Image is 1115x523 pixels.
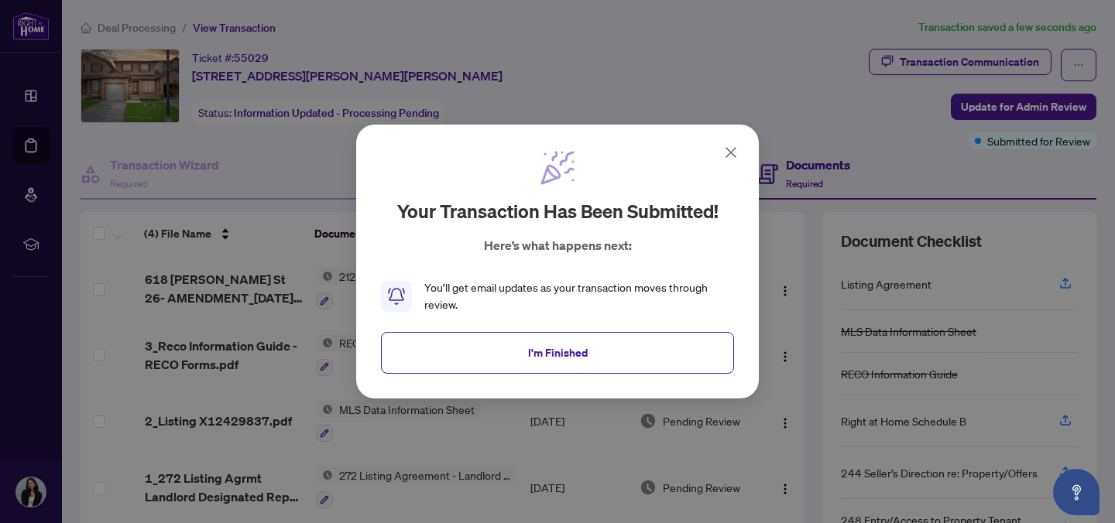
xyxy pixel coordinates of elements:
[484,236,632,255] p: Here’s what happens next:
[397,199,719,224] h2: Your transaction has been submitted!
[528,340,588,365] span: I'm Finished
[381,332,734,374] button: I'm Finished
[1053,469,1100,515] button: Open asap
[424,279,734,313] div: You’ll get email updates as your transaction moves through review.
